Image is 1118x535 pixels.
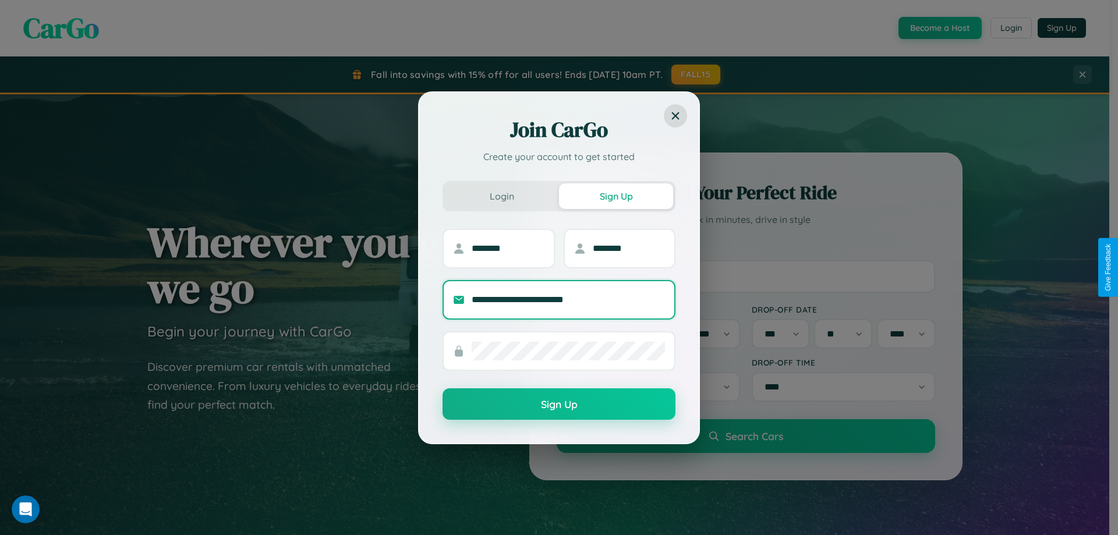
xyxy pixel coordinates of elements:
div: Give Feedback [1104,244,1112,291]
button: Sign Up [559,183,673,209]
h2: Join CarGo [443,116,675,144]
p: Create your account to get started [443,150,675,164]
iframe: Intercom live chat [12,495,40,523]
button: Login [445,183,559,209]
button: Sign Up [443,388,675,420]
